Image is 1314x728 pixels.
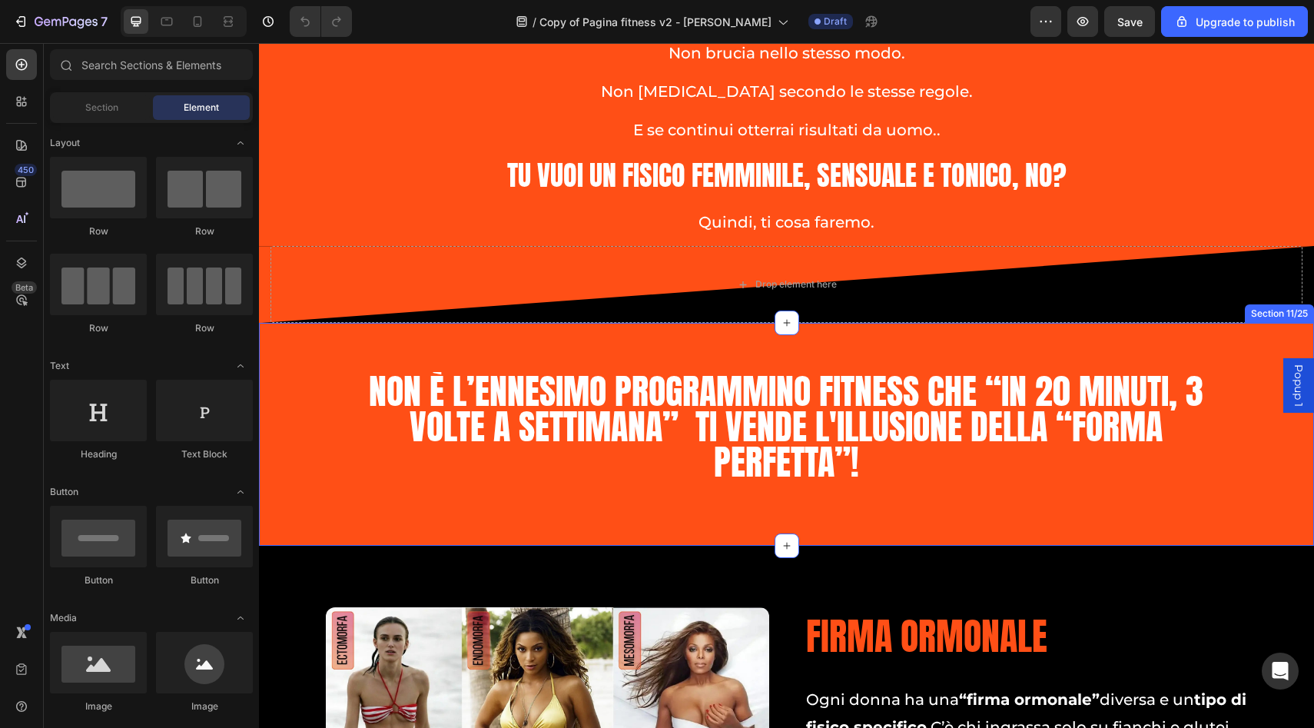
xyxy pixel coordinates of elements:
[50,136,80,150] span: Layout
[207,165,849,193] p: Quindi, ti cosa faremo.
[228,606,253,630] span: Toggle open
[248,111,808,153] span: tu vuoi un fisico femminile, sensuale e tonico, no?
[50,700,147,713] div: Image
[700,647,841,666] strong: “firma ormonale”
[50,49,253,80] input: Search Sections & Elements
[156,700,253,713] div: Image
[533,14,536,30] span: /
[259,43,1314,728] iframe: Design area
[989,264,1052,278] div: Section 11/25
[1262,653,1299,690] div: Open Intercom Messenger
[496,235,578,248] div: Drop element here
[50,224,147,238] div: Row
[1117,15,1143,28] span: Save
[50,321,147,335] div: Row
[184,101,219,115] span: Element
[547,566,788,621] span: FIRMA ORMONALE
[15,164,37,176] div: 450
[156,573,253,587] div: Button
[50,485,78,499] span: Button
[156,224,253,238] div: Row
[85,101,118,115] span: Section
[1161,6,1308,37] button: Upgrade to publish
[101,12,108,31] p: 7
[156,447,253,461] div: Text Block
[228,480,253,504] span: Toggle open
[1032,321,1047,364] span: Popup 1
[1174,14,1295,30] div: Upgrade to publish
[105,329,949,438] h2: Non è l’ennesimo programmino fitness che “in 20 minuti, 3 volte a settimana” ti vende l'illusione...
[539,14,771,30] span: Copy of Pagina fitness v2 - [PERSON_NAME]
[50,359,69,373] span: Text
[12,281,37,294] div: Beta
[50,573,147,587] div: Button
[1104,6,1155,37] button: Save
[228,131,253,155] span: Toggle open
[824,15,847,28] span: Draft
[207,73,849,101] p: E se continui otterrai risultati da uomo..
[228,354,253,378] span: Toggle open
[50,611,77,625] span: Media
[290,6,352,37] div: Undo/Redo
[6,6,114,37] button: 7
[50,447,147,461] div: Heading
[207,35,849,62] p: Non [MEDICAL_DATA] secondo le stesse regole.
[156,321,253,335] div: Row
